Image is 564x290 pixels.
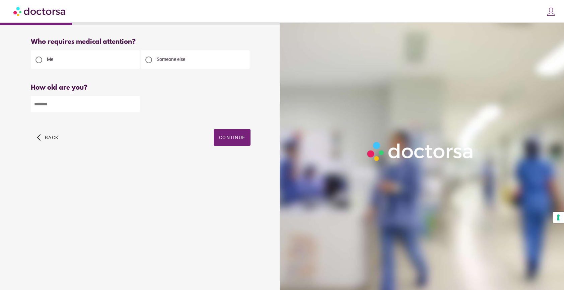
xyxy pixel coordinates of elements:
[45,135,59,140] span: Back
[157,57,185,62] span: Someone else
[34,129,61,146] button: arrow_back_ios Back
[553,212,564,223] button: Your consent preferences for tracking technologies
[31,38,251,46] div: Who requires medical attention?
[546,7,556,16] img: icons8-customer-100.png
[47,57,53,62] span: Me
[364,139,477,164] img: Logo-Doctorsa-trans-White-partial-flat.png
[13,4,66,19] img: Doctorsa.com
[31,84,251,92] div: How old are you?
[219,135,245,140] span: Continue
[214,129,251,146] button: Continue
